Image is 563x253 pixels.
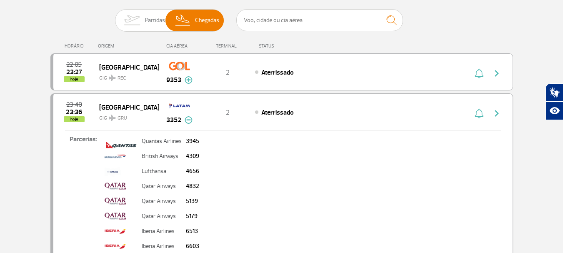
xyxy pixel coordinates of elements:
[159,43,200,49] div: CIA AÉREA
[255,43,323,49] div: STATUS
[545,83,563,120] div: Plugin de acessibilidade da Hand Talk.
[105,224,126,238] img: iberia.png
[142,243,182,249] p: Iberia Airlines
[171,10,195,31] img: slider-desembarque
[492,108,502,118] img: seta-direita-painel-voo.svg
[99,102,153,113] span: [GEOGRAPHIC_DATA]
[492,68,502,78] img: seta-direita-painel-voo.svg
[99,110,153,122] span: GIG
[142,213,182,219] p: Qatar Airways
[226,68,230,77] span: 2
[475,68,483,78] img: sino-painel-voo.svg
[186,243,199,249] p: 6603
[109,115,116,121] img: destiny_airplane.svg
[98,43,159,49] div: ORIGEM
[142,198,182,204] p: Qatar Airways
[105,209,126,223] img: qatar-airways.png
[66,109,82,115] span: 2025-09-28 23:36:40
[64,76,85,82] span: hoje
[186,183,199,189] p: 4832
[99,70,153,82] span: GIG
[118,115,127,122] span: GRU
[185,76,193,84] img: mais-info-painel-voo.svg
[142,228,182,234] p: Iberia Airlines
[105,149,126,163] img: british.png
[166,115,181,125] span: 3352
[545,102,563,120] button: Abrir recursos assistivos.
[105,194,126,208] img: qatar-airways.png
[66,62,82,68] span: 2025-09-28 22:05:00
[142,168,182,174] p: Lufthansa
[142,183,182,189] p: Qatar Airways
[226,108,230,117] span: 2
[53,43,98,49] div: HORÁRIO
[236,9,403,31] input: Voo, cidade ou cia aérea
[186,228,199,234] p: 6513
[109,75,116,81] img: destiny_airplane.svg
[195,10,219,31] span: Chegadas
[185,116,193,124] img: menos-info-painel-voo.svg
[261,108,294,117] span: Aterrissado
[142,138,182,144] p: Quantas Airlines
[186,168,199,174] p: 4656
[118,75,126,82] span: REC
[105,134,138,148] img: logo_qantas_colorida_%402x.png
[475,108,483,118] img: sino-painel-voo.svg
[200,43,255,49] div: TERMINAL
[64,116,85,122] span: hoje
[105,179,126,193] img: qatar-airways.png
[99,62,153,73] span: [GEOGRAPHIC_DATA]
[145,10,165,31] span: Partidas
[545,83,563,102] button: Abrir tradutor de língua de sinais.
[66,69,82,75] span: 2025-09-28 23:27:29
[186,198,199,204] p: 5139
[186,138,199,144] p: 3945
[105,164,122,178] img: lufthansa_menor.png
[66,102,82,108] span: 2025-09-28 23:40:00
[186,213,199,219] p: 5179
[142,153,182,159] p: British Airways
[166,75,181,85] span: 9353
[119,10,145,31] img: slider-embarque
[186,153,199,159] p: 4309
[261,68,294,77] span: Aterrissado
